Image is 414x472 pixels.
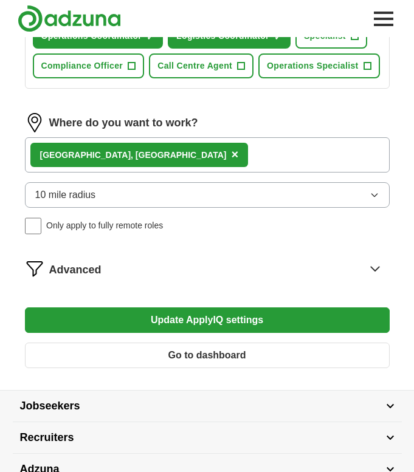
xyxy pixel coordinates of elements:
[25,182,390,208] button: 10 mile radius
[20,398,80,414] span: Jobseekers
[386,435,395,440] img: toggle icon
[267,60,359,72] span: Operations Specialist
[258,53,380,78] button: Operations Specialist
[25,113,44,132] img: location.png
[49,115,198,131] label: Where do you want to work?
[231,146,238,164] button: ×
[33,53,145,78] button: Compliance Officer
[41,60,123,72] span: Compliance Officer
[231,148,238,161] span: ×
[25,343,390,368] button: Go to dashboard
[49,262,102,278] span: Advanced
[25,307,390,333] button: Update ApplyIQ settings
[46,219,163,232] span: Only apply to fully remote roles
[25,259,44,278] img: filter
[20,429,74,446] span: Recruiters
[18,5,121,32] img: Adzuna logo
[386,403,395,409] img: toggle icon
[25,217,42,234] input: Only apply to fully remote roles
[157,60,232,72] span: Call Centre Agent
[35,188,96,202] span: 10 mile radius
[40,149,227,162] div: [GEOGRAPHIC_DATA], [GEOGRAPHIC_DATA]
[370,5,397,32] button: Toggle main navigation menu
[149,53,254,78] button: Call Centre Agent
[386,467,395,472] img: toggle icon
